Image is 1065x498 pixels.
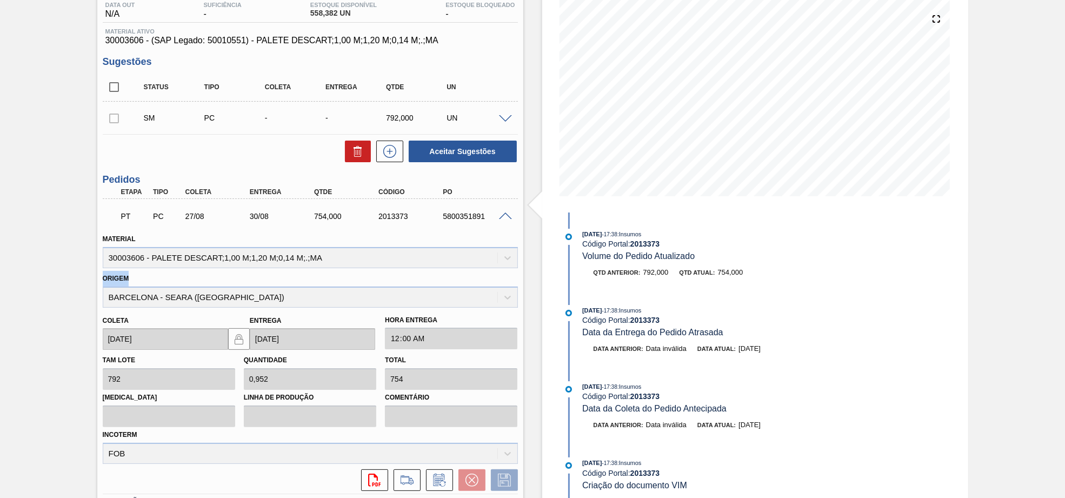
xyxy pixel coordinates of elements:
div: 792,000 [383,114,451,122]
div: 27/08/2025 [183,212,255,221]
div: UN [444,114,511,122]
div: Sugestão Manual [141,114,209,122]
div: Pedido em Trânsito [118,204,152,228]
img: atual [565,310,572,316]
label: [MEDICAL_DATA] [103,390,235,406]
div: Código [376,188,448,196]
label: Linha de Produção [244,390,376,406]
div: Entrega [323,83,390,91]
span: Estoque Bloqueado [445,2,515,8]
span: 792,000 [643,268,668,276]
div: Código Portal: [582,469,839,477]
div: Coleta [183,188,255,196]
span: - 17:38 [602,308,617,314]
img: locked [232,333,245,346]
label: Total [385,356,406,364]
span: Data atual: [697,422,736,428]
h3: Sugestões [103,56,518,68]
span: Data da Coleta do Pedido Antecipada [582,404,727,413]
label: Origem [103,275,129,282]
span: [DATE] [738,344,761,353]
span: Data da Entrega do Pedido Atrasada [582,328,723,337]
label: Tam lote [103,356,135,364]
div: UN [444,83,511,91]
div: Ir para Composição de Carga [388,469,421,491]
span: Data atual: [697,346,736,352]
label: Coleta [103,317,129,324]
span: : Insumos [617,307,642,314]
div: Nova sugestão [371,141,403,162]
div: Aceitar Sugestões [403,140,518,163]
div: Qtde [383,83,451,91]
div: Tipo [202,83,269,91]
div: - [323,114,390,122]
label: Hora Entrega [385,313,517,328]
div: - [201,2,244,19]
span: : Insumos [617,460,642,466]
span: Data anterior: [594,346,643,352]
span: Estoque Disponível [310,2,377,8]
span: 558,382 UN [310,9,377,17]
span: [DATE] [582,383,602,390]
input: dd/mm/yyyy [103,328,228,350]
div: 30/08/2025 [247,212,319,221]
label: Comentário [385,390,517,406]
div: Excluir Sugestões [340,141,371,162]
img: atual [565,462,572,469]
span: : Insumos [617,383,642,390]
div: Pedido de Compra [150,212,184,221]
span: [DATE] [738,421,761,429]
div: Cancelar pedido [453,469,485,491]
strong: 2013373 [630,392,660,401]
div: Tipo [150,188,184,196]
label: Incoterm [103,431,137,439]
strong: 2013373 [630,240,660,248]
div: - [443,2,517,19]
span: Qtd atual: [679,269,715,276]
div: Coleta [262,83,330,91]
span: Data anterior: [594,422,643,428]
span: Suficiência [203,2,241,8]
span: [DATE] [582,231,602,237]
span: - 17:38 [602,231,617,237]
div: 5800351891 [440,212,512,221]
strong: 2013373 [630,316,660,324]
p: PT [121,212,149,221]
img: atual [565,386,572,393]
span: - 17:38 [602,460,617,466]
strong: 2013373 [630,469,660,477]
div: PO [440,188,512,196]
label: Material [103,235,136,243]
span: Material ativo [105,28,515,35]
label: Entrega [250,317,282,324]
div: Código Portal: [582,316,839,324]
img: atual [565,234,572,240]
div: Entrega [247,188,319,196]
div: Status [141,83,209,91]
div: N/A [103,2,138,19]
div: 2013373 [376,212,448,221]
span: [DATE] [582,460,602,466]
span: Data out [105,2,135,8]
div: - [262,114,330,122]
div: Pedido de Compra [202,114,269,122]
span: Qtd anterior: [594,269,641,276]
button: Aceitar Sugestões [409,141,517,162]
span: Volume do Pedido Atualizado [582,251,695,261]
input: dd/mm/yyyy [250,328,375,350]
button: locked [228,328,250,350]
span: [DATE] [582,307,602,314]
span: 30003606 - (SAP Legado: 50010551) - PALETE DESCART;1,00 M;1,20 M;0,14 M;.;MA [105,36,515,45]
span: : Insumos [617,231,642,237]
span: Data inválida [646,344,687,353]
div: Informar alteração no pedido [421,469,453,491]
div: Etapa [118,188,152,196]
div: Código Portal: [582,392,839,401]
span: - 17:38 [602,384,617,390]
h3: Pedidos [103,174,518,185]
div: Salvar Pedido [485,469,518,491]
span: 754,000 [717,268,743,276]
div: Qtde [311,188,384,196]
span: Criação do documento VIM [582,481,687,490]
div: 754,000 [311,212,384,221]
